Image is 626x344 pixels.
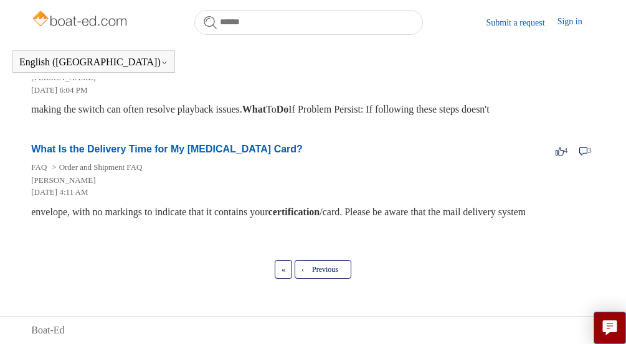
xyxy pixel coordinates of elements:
[31,174,582,187] li: [PERSON_NAME]
[579,146,592,155] span: 3
[295,260,351,279] a: Previous
[31,323,64,338] a: Boat-Ed
[31,187,88,197] time: 03/14/2022, 04:11
[282,265,285,274] span: «
[312,265,338,274] span: Previous
[277,104,289,114] em: Do
[19,57,168,68] button: English ([GEOGRAPHIC_DATA])
[301,265,304,274] span: ‹
[59,162,143,172] a: Order and Shipment FAQ
[49,162,142,172] li: Order and Shipment FAQ
[594,312,626,344] button: Live chat
[557,15,595,30] a: Sign in
[31,162,47,172] a: FAQ
[194,10,423,35] input: Search
[31,102,595,117] div: making the switch can often resolve playback issues. To If Problem Persist: If following these st...
[268,207,320,217] em: certification
[31,144,303,154] a: What Is the Delivery Time for My [MEDICAL_DATA] Card?
[556,146,568,155] span: 4
[31,205,595,220] div: envelope, with no markings to indicate that it contains your /card. Please be aware that the mail...
[242,104,266,114] em: What
[31,7,130,32] img: Boat-Ed Help Center home page
[486,16,557,29] a: Submit a request
[31,85,87,95] time: 01/05/2024, 18:04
